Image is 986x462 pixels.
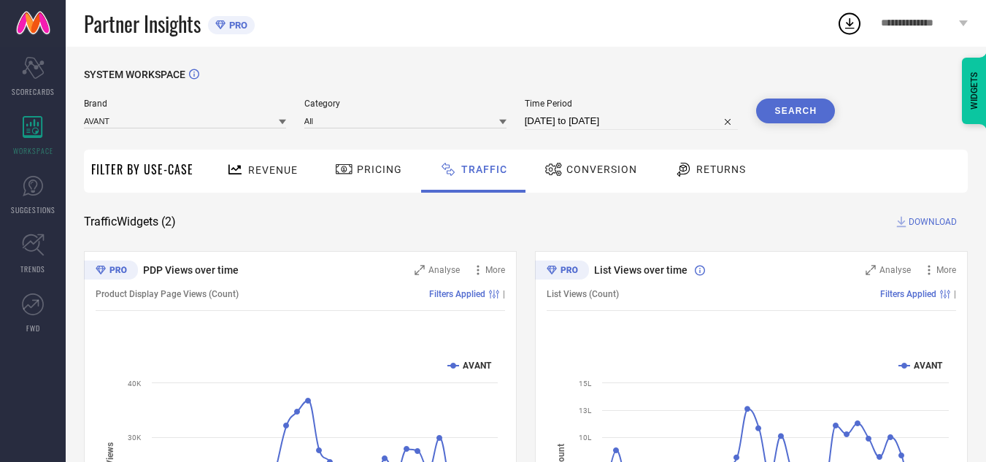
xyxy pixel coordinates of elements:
span: Partner Insights [84,9,201,39]
span: Brand [84,99,286,109]
span: Filters Applied [429,289,485,299]
span: Filter By Use-Case [91,161,193,178]
span: Category [304,99,507,109]
span: TRENDS [20,263,45,274]
div: Premium [535,261,589,282]
svg: Zoom [415,265,425,275]
span: SCORECARDS [12,86,55,97]
span: PRO [226,20,247,31]
span: FWD [26,323,40,334]
span: Revenue [248,164,298,176]
text: AVANT [914,361,943,371]
span: More [936,265,956,275]
div: Premium [84,261,138,282]
text: 40K [128,380,142,388]
span: WORKSPACE [13,145,53,156]
span: Filters Applied [880,289,936,299]
span: SUGGESTIONS [11,204,55,215]
span: Conversion [566,163,637,175]
span: PDP Views over time [143,264,239,276]
span: Product Display Page Views (Count) [96,289,239,299]
span: Returns [696,163,746,175]
text: 13L [579,407,592,415]
span: Time Period [525,99,739,109]
span: Traffic [461,163,507,175]
span: DOWNLOAD [909,215,957,229]
input: Select time period [525,112,739,130]
span: More [485,265,505,275]
button: Search [756,99,835,123]
svg: Zoom [866,265,876,275]
text: 30K [128,434,142,442]
text: 10L [579,434,592,442]
span: Analyse [428,265,460,275]
div: Open download list [836,10,863,36]
span: List Views (Count) [547,289,619,299]
span: | [954,289,956,299]
span: List Views over time [594,264,687,276]
text: 15L [579,380,592,388]
span: Pricing [357,163,402,175]
span: SYSTEM WORKSPACE [84,69,185,80]
text: AVANT [463,361,492,371]
span: | [503,289,505,299]
span: Traffic Widgets ( 2 ) [84,215,176,229]
span: Analyse [879,265,911,275]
